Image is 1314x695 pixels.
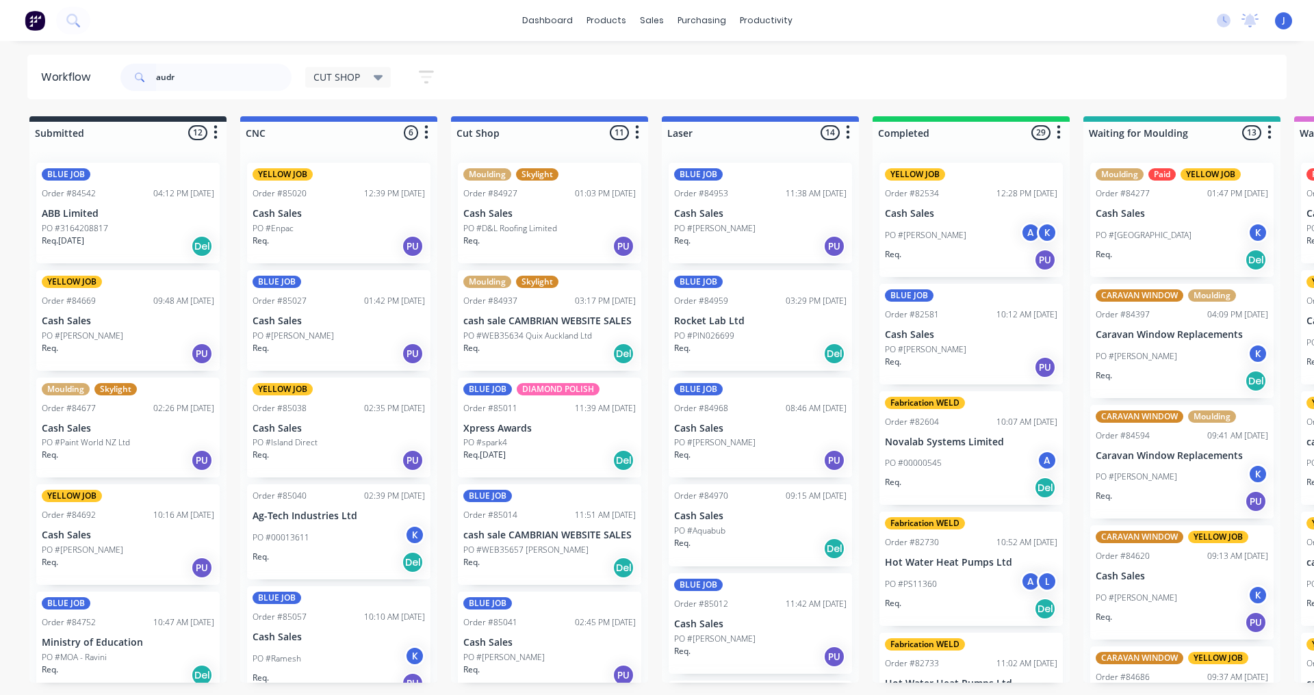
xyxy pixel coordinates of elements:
p: Req. [1096,248,1112,261]
div: Order #85012 [674,598,728,610]
p: Novalab Systems Limited [885,436,1057,448]
p: Req. [674,449,691,461]
p: Req. [885,476,901,488]
div: BLUE JOBOrder #8495903:29 PM [DATE]Rocket Lab LtdPO #PIN026699Req.Del [669,270,852,371]
p: PO #[PERSON_NAME] [1096,592,1177,604]
p: Cash Sales [674,423,847,434]
div: YELLOW JOBOrder #8466909:48 AM [DATE]Cash SalesPO #[PERSON_NAME]Req.PU [36,270,220,371]
div: Fabrication WELD [885,638,965,651]
p: Caravan Window Replacements [1096,329,1268,341]
div: MouldingPaidYELLOW JOBOrder #8427701:47 PM [DATE]Cash SalesPO #[GEOGRAPHIC_DATA]KReq.Del [1090,163,1274,277]
p: Cash Sales [674,618,847,630]
p: Req. [674,645,691,657]
a: dashboard [515,10,580,31]
p: PO #[PERSON_NAME] [674,633,756,645]
div: PU [1034,356,1056,378]
div: 03:29 PM [DATE] [786,295,847,307]
p: Cash Sales [42,423,214,434]
div: PU [402,672,424,694]
p: PO #MOA - Ravini [42,651,107,664]
div: Order #82604 [885,416,939,428]
p: PO #WEB35634 Quix Auckland Ltd [463,330,592,342]
div: BLUE JOBOrder #8496808:46 AM [DATE]Cash SalesPO #[PERSON_NAME]Req.PU [669,378,852,478]
div: Moulding [463,276,511,288]
p: Cash Sales [885,329,1057,341]
div: Order #85027 [253,295,307,307]
div: BLUE JOBOrder #8501211:42 AM [DATE]Cash SalesPO #[PERSON_NAME]Req.PU [669,573,852,674]
p: PO #[PERSON_NAME] [463,651,545,664]
div: 10:12 AM [DATE] [996,309,1057,321]
div: BLUE JOBOrder #8501411:51 AM [DATE]cash sale CAMBRIAN WEBSITE SALESPO #WEB35657 [PERSON_NAME]Req.Del [458,484,641,585]
div: BLUE JOBOrder #8454204:12 PM [DATE]ABB LimitedPO #3164208817Req.[DATE]Del [36,163,220,263]
div: Moulding [1188,410,1236,423]
div: Del [1245,370,1267,392]
div: Order #82730 [885,536,939,549]
div: PU [823,646,845,668]
p: Cash Sales [463,637,636,648]
p: Req. [463,235,480,247]
div: Del [1034,477,1056,499]
p: PO #Enpac [253,222,294,235]
div: Order #84542 [42,187,96,200]
p: Req. [463,556,480,568]
p: Cash Sales [253,315,425,327]
p: PO #spark4 [463,436,507,449]
div: BLUE JOB [42,597,90,609]
p: Cash Sales [253,423,425,434]
div: BLUE JOBOrder #8502701:42 PM [DATE]Cash SalesPO #[PERSON_NAME]Req.PU [247,270,430,371]
div: Order #84277 [1096,187,1150,200]
div: Order #84677 [42,402,96,415]
div: Fabrication WELD [885,397,965,409]
div: Workflow [41,69,97,86]
div: CARAVAN WINDOW [1096,289,1183,302]
div: BLUE JOB [885,289,933,302]
div: 10:16 AM [DATE] [153,509,214,521]
p: Hot Water Heat Pumps Ltd [885,678,1057,690]
div: Del [1034,598,1056,620]
div: Order #85020 [253,187,307,200]
div: K [1248,222,1268,243]
div: YELLOW JOB [885,168,945,181]
div: BLUE JOB [253,276,301,288]
p: PO #[PERSON_NAME] [1096,350,1177,363]
div: BLUE JOBOrder #8258110:12 AM [DATE]Cash SalesPO #[PERSON_NAME]Req.PU [879,284,1063,384]
div: PU [402,449,424,471]
div: PU [613,235,634,257]
div: YELLOW JOBOrder #8503802:35 PM [DATE]Cash SalesPO #Island DirectReq.PU [247,378,430,478]
div: Moulding [1096,168,1144,181]
div: PU [402,235,424,257]
div: YELLOW JOBOrder #8253412:28 PM [DATE]Cash SalesPO #[PERSON_NAME]AKReq.PU [879,163,1063,277]
div: Skylight [94,383,137,395]
div: Del [613,557,634,579]
div: Order #84397 [1096,309,1150,321]
p: PO #[PERSON_NAME] [42,330,123,342]
div: BLUE JOB [674,168,723,181]
div: Order #84686 [1096,671,1150,683]
div: Del [823,538,845,560]
p: Xpress Awards [463,423,636,434]
div: DIAMOND POLISH [517,383,600,395]
p: Req. [DATE] [42,235,84,247]
p: Req. [463,342,480,354]
div: 11:42 AM [DATE] [786,598,847,610]
div: BLUE JOBDIAMOND POLISHOrder #8501111:39 AM [DATE]Xpress AwardsPO #spark4Req.[DATE]Del [458,378,641,478]
div: BLUE JOB [463,490,512,502]
p: PO #[PERSON_NAME] [253,330,334,342]
p: Req. [42,664,58,676]
div: BLUE JOBOrder #8504102:45 PM [DATE]Cash SalesPO #[PERSON_NAME]Req.PU [458,592,641,692]
div: Order #85014 [463,509,517,521]
div: YELLOW JOB [42,490,102,502]
div: 02:26 PM [DATE] [153,402,214,415]
div: PU [613,664,634,686]
div: Fabrication WELD [885,517,965,529]
div: Del [191,235,213,257]
div: Moulding [42,383,90,395]
div: PU [1245,490,1267,512]
p: PO #3164208817 [42,222,108,235]
div: BLUE JOBOrder #8475210:47 AM [DATE]Ministry of EducationPO #MOA - RaviniReq.Del [36,592,220,692]
p: Req. [253,342,269,354]
div: products [580,10,633,31]
p: PO #PS11360 [885,578,937,590]
div: 04:12 PM [DATE] [153,187,214,200]
div: CARAVAN WINDOW [1096,410,1183,423]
